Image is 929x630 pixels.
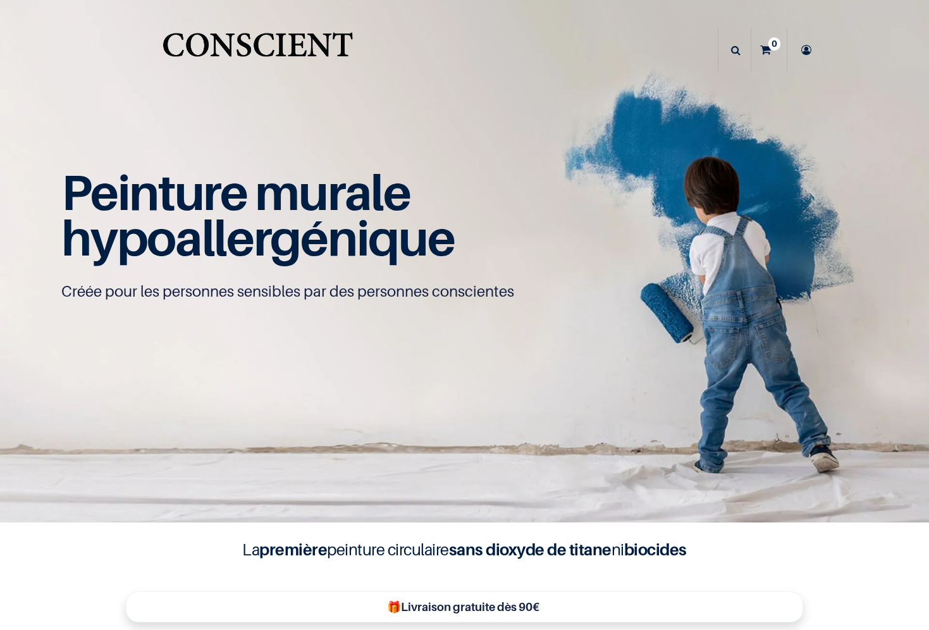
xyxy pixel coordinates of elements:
sup: 0 [768,37,780,50]
span: hypoallergénique [61,208,454,267]
b: première [259,540,327,559]
b: 🎁Livraison gratuite dès 90€ [387,600,539,614]
a: Logo of Conscient [160,25,355,75]
span: Peinture murale [61,163,410,221]
img: Conscient [160,25,355,75]
h4: La peinture circulaire ni [212,538,718,562]
b: biocides [624,540,687,559]
a: 0 [751,28,787,72]
p: Créée pour les personnes sensibles par des personnes conscientes [61,281,867,302]
b: sans dioxyde de titane [449,540,612,559]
